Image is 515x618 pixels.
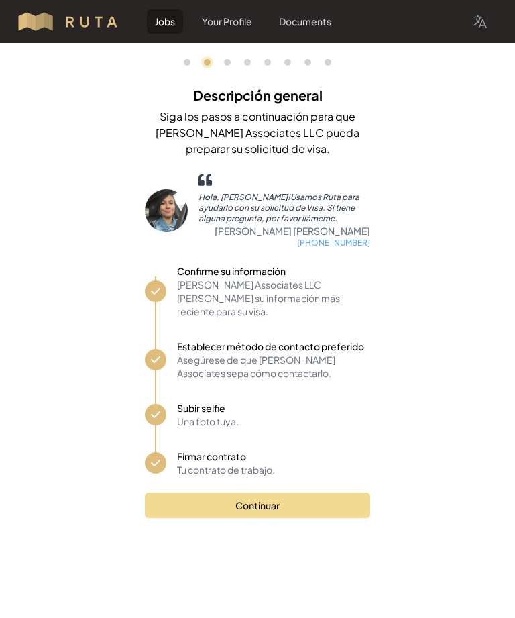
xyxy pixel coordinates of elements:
[177,264,370,278] span: Confirme su información
[177,278,370,318] span: [PERSON_NAME] Associates LLC [PERSON_NAME] su información más reciente para su visa.
[198,238,370,248] p: [PHONE_NUMBER]
[271,9,339,34] a: Documents
[145,82,370,109] h2: Descripción general
[177,353,370,380] span: Asegúrese de que [PERSON_NAME] Associates sepa cómo contactarlo.
[177,463,275,476] span: Tu contrato de trabajo.
[177,401,239,415] span: Subir selfie
[145,264,370,476] nav: Progress
[177,415,239,428] span: Una foto tuya.
[147,9,183,34] a: Jobs
[145,109,370,157] p: Siga los pasos a continuación para que [PERSON_NAME] Associates LLC pueda preparar su solicitud d...
[145,43,370,82] nav: Progress
[145,493,370,518] button: Continuar
[198,173,370,224] p: Hola, [PERSON_NAME] ! Usamos Ruta para ayudarlo con su solicitud de Visa. Si tiene alguna pregunt...
[177,450,275,463] span: Firmar contrato
[194,9,260,34] a: Your Profile
[198,224,370,238] p: [PERSON_NAME] [PERSON_NAME]
[177,340,370,353] span: Establecer método de contacto preferido
[16,11,131,32] img: Your Company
